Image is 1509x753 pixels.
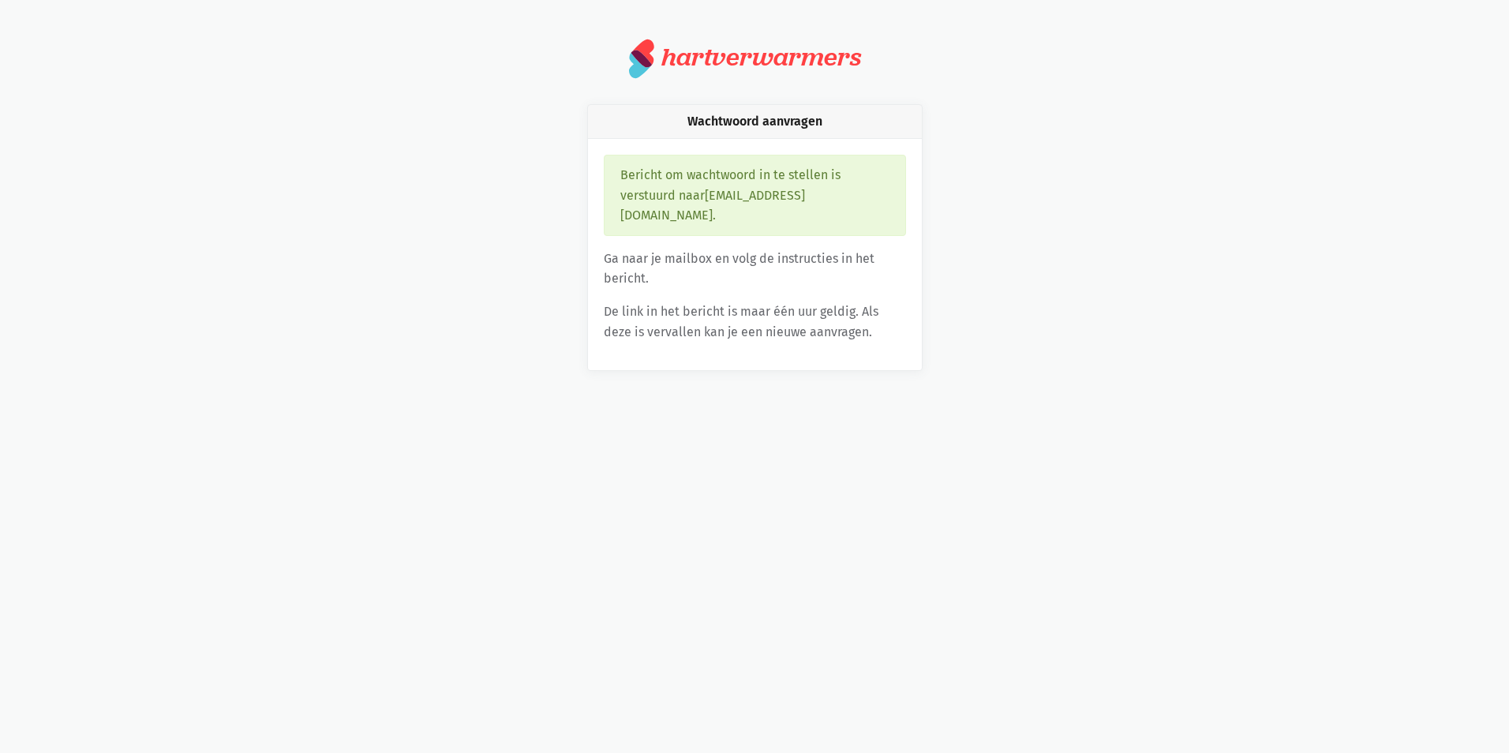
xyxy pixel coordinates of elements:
[604,249,906,289] p: Ga naar je mailbox en volg de instructies in het bericht.
[629,38,880,79] a: hartverwarmers
[661,43,861,72] div: hartverwarmers
[604,302,906,342] p: De link in het bericht is maar één uur geldig. Als deze is vervallen kan je een nieuwe aanvragen.
[604,155,906,236] div: Bericht om wachtwoord in te stellen is verstuurd naar [EMAIL_ADDRESS][DOMAIN_NAME] .
[588,105,922,139] div: Wachtwoord aanvragen
[629,38,655,79] img: logo.svg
